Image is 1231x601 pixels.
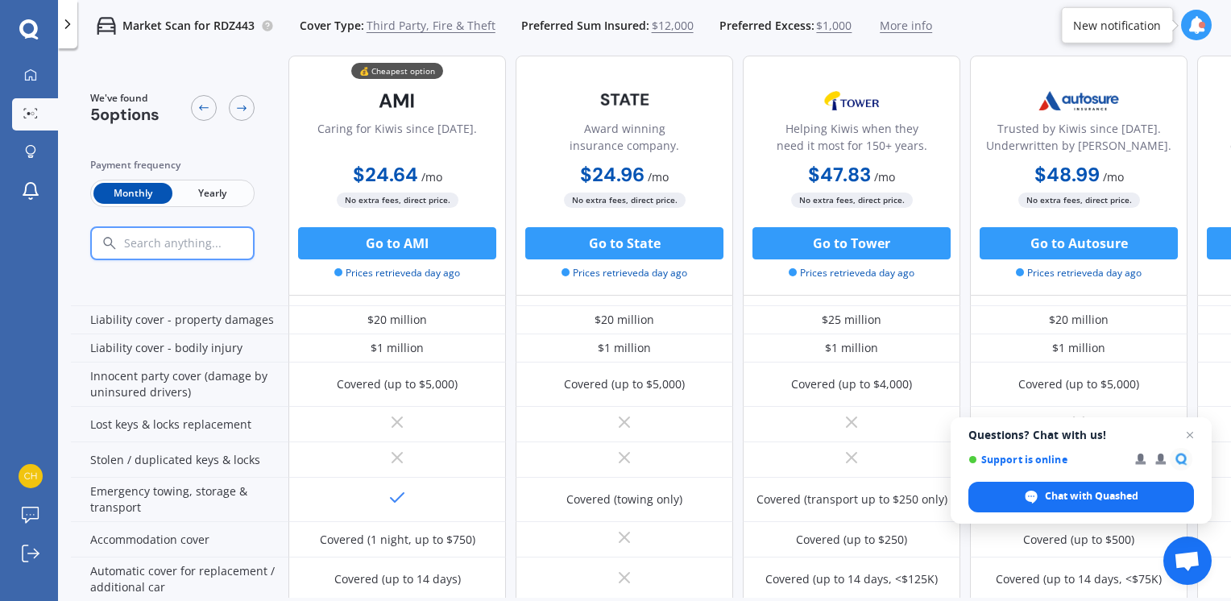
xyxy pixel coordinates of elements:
div: Caring for Kiwis since [DATE]. [317,120,477,160]
span: No extra fees, direct price. [1018,193,1140,208]
div: Payment frequency [90,157,255,173]
div: Chat with Quashed [968,482,1194,512]
div: Stolen / duplicated keys & locks [71,442,288,478]
button: Go to AMI [298,227,496,259]
div: Open chat [1163,537,1212,585]
span: Prices retrieved a day ago [789,266,914,280]
div: Covered (up to 14 days, <$75K) [996,571,1162,587]
button: Go to State [525,227,723,259]
div: Award winning insurance company. [529,120,719,160]
div: Covered (transport up to $250 only) [756,491,947,508]
img: AMI-text-1.webp [344,81,450,121]
span: We've found [90,91,160,106]
div: 💰 Cheapest option [351,63,443,79]
span: More info [880,18,932,34]
span: Close chat [1180,425,1200,445]
div: $20 million [367,312,427,328]
img: Autosure.webp [1026,81,1132,121]
div: $1 million [1052,340,1105,356]
div: Trusted by Kiwis since [DATE]. Underwritten by [PERSON_NAME]. [984,120,1174,160]
b: $24.96 [580,162,645,187]
div: $1 million [598,340,651,356]
b: $24.64 [353,162,418,187]
span: No extra fees, direct price. [337,193,458,208]
span: Prices retrieved a day ago [562,266,687,280]
span: Yearly [172,183,251,204]
span: No extra fees, direct price. [791,193,913,208]
div: Covered (up to $250) [796,532,907,548]
div: Lost keys & locks replacement [71,407,288,442]
div: Covered (up to $500) [1023,532,1134,548]
span: Questions? Chat with us! [968,429,1194,441]
span: Prices retrieved a day ago [334,266,460,280]
span: / mo [1103,169,1124,184]
span: $12,000 [652,18,694,34]
div: Accommodation cover [71,522,288,557]
span: / mo [648,169,669,184]
div: Covered (1 night, up to $750) [320,532,475,548]
div: $1 million [825,340,878,356]
span: Preferred Sum Insured: [521,18,649,34]
div: Covered (up to $4,000) [791,376,912,392]
div: $20 million [1049,312,1109,328]
div: $20 million [595,312,654,328]
button: Go to Tower [752,227,951,259]
img: Tower.webp [798,81,905,121]
img: State-text-1.webp [571,81,678,118]
div: Liability cover - bodily injury [71,334,288,363]
div: Covered (up to 14 days, <$125K) [765,571,938,587]
span: 5 options [90,104,160,125]
div: Covered (up to $5,000) [564,376,685,392]
span: Monthly [93,183,172,204]
input: Search anything... [122,236,288,251]
div: Covered (up to $5,000) [337,376,458,392]
span: Chat with Quashed [1045,489,1138,504]
button: Go to Autosure [980,227,1178,259]
div: Covered (towing only) [566,491,682,508]
img: car.f15378c7a67c060ca3f3.svg [97,16,116,35]
b: $47.83 [808,162,871,187]
div: Covered (up to 14 days) [334,571,461,587]
p: Market Scan for RDZ443 [122,18,255,34]
b: $48.99 [1034,162,1100,187]
div: Emergency towing, storage & transport [71,478,288,522]
span: Third Party, Fire & Theft [367,18,495,34]
div: $1 million [371,340,424,356]
div: $25 million [822,312,881,328]
div: Covered (up to $5,000) [1018,376,1139,392]
img: f5bdc8e1f8b0d34b92164a4370367ef9 [19,464,43,488]
span: Cover Type: [300,18,364,34]
div: New notification [1073,17,1161,33]
span: Prices retrieved a day ago [1016,266,1142,280]
div: Liability cover - property damages [71,306,288,334]
span: No extra fees, direct price. [564,193,686,208]
span: Preferred Excess: [719,18,814,34]
div: Helping Kiwis when they need it most for 150+ years. [756,120,947,160]
span: Support is online [968,454,1124,466]
span: / mo [421,169,442,184]
div: Innocent party cover (damage by uninsured drivers) [71,363,288,407]
span: $1,000 [816,18,852,34]
span: / mo [874,169,895,184]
